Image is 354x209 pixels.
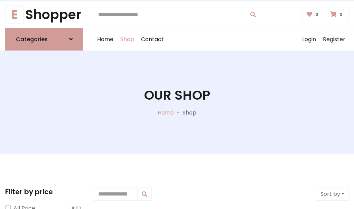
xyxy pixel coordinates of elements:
a: Categories [5,28,83,51]
button: Sort by [316,188,349,201]
h6: Categories [16,36,48,43]
a: Shop [117,28,138,51]
a: Login [299,28,319,51]
span: 0 [338,11,344,18]
p: Shop [183,109,196,117]
p: - [174,109,183,117]
h1: Shopper [5,7,83,22]
span: 0 [314,11,320,18]
a: Register [319,28,349,51]
a: 0 [302,8,325,21]
h1: Our Shop [144,88,210,103]
a: Home [158,109,174,117]
span: E [5,5,24,24]
a: 0 [326,8,349,21]
a: Contact [138,28,167,51]
a: Home [94,28,117,51]
h5: Filter by price [5,188,83,196]
a: EShopper [5,7,83,22]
